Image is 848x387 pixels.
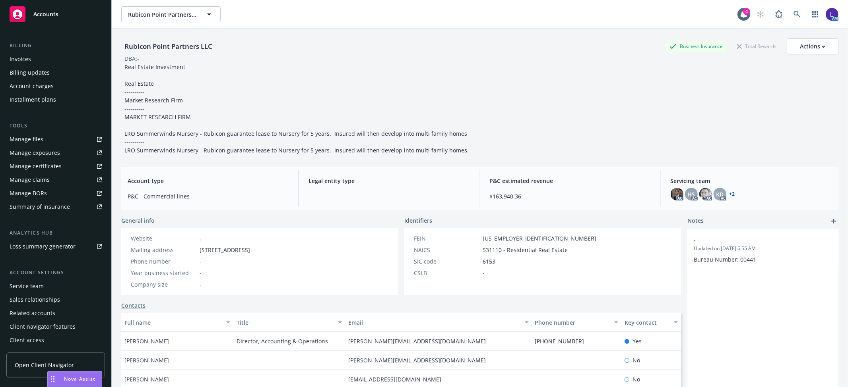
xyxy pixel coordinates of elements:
span: - [200,280,202,289]
span: [US_EMPLOYER_IDENTIFICATION_NUMBER] [483,234,596,243]
span: [PERSON_NAME] [124,356,169,364]
a: [PHONE_NUMBER] [535,337,591,345]
div: Key contact [625,318,669,327]
span: KD [716,190,724,198]
div: Email [348,318,520,327]
span: Servicing team [671,177,832,185]
span: Open Client Navigator [15,361,74,369]
a: Client navigator features [6,320,105,333]
div: Manage files [10,133,43,146]
button: Phone number [532,313,621,332]
div: 4 [743,8,750,15]
span: - [309,192,470,200]
span: - [483,269,485,277]
div: Billing [6,42,105,50]
span: Rubicon Point Partners LLC [128,10,197,19]
div: Full name [124,318,221,327]
button: Full name [121,313,233,332]
span: [STREET_ADDRESS] [200,246,250,254]
div: Phone number [535,318,609,327]
a: [PERSON_NAME][EMAIL_ADDRESS][DOMAIN_NAME] [348,337,492,345]
div: Phone number [131,257,196,266]
a: Service team [6,280,105,293]
a: Contacts [121,301,146,310]
a: Billing updates [6,66,105,79]
div: Loss summary generator [10,240,76,253]
span: P&C - Commercial lines [128,192,289,200]
div: Billing updates [10,66,50,79]
span: - [694,235,811,244]
a: - [535,356,543,364]
div: Manage certificates [10,160,62,173]
a: Loss summary generator [6,240,105,253]
span: 531110 - Residential Real Estate [483,246,568,254]
button: Email [345,313,532,332]
span: $163,940.36 [490,192,651,200]
span: [PERSON_NAME] [124,337,169,345]
div: Mailing address [131,246,196,254]
a: Manage exposures [6,146,105,159]
span: - [237,375,239,383]
span: HS [687,190,695,198]
span: - [200,269,202,277]
img: photo [699,188,712,200]
a: - [200,235,202,242]
a: Search [789,6,805,22]
a: Switch app [807,6,823,22]
div: Manage claims [10,173,50,186]
span: Account type [128,177,289,185]
span: Accounts [33,11,58,17]
div: Company size [131,280,196,289]
div: Total Rewards [733,41,780,51]
div: Actions [800,39,825,54]
button: Title [233,313,345,332]
span: Real Estate Investment ---------- Real Estate ---------- Market Research Firm ---------- MARKET R... [124,63,469,154]
span: Director, Accounting & Operations [237,337,328,345]
span: No [633,375,640,383]
div: FEIN [414,234,479,243]
div: Drag to move [48,372,58,387]
a: Invoices [6,53,105,65]
div: SIC code [414,257,479,266]
a: Manage claims [6,173,105,186]
div: Client access [10,334,44,347]
span: Yes [633,337,642,345]
span: - [200,257,202,266]
button: Key contact [621,313,681,332]
a: +2 [730,192,735,196]
div: Related accounts [10,307,55,320]
div: Manage BORs [10,187,47,200]
a: - [535,375,543,383]
div: Client navigator features [10,320,76,333]
div: Analytics hub [6,229,105,237]
span: [PERSON_NAME] [124,375,169,383]
span: P&C estimated revenue [490,177,651,185]
div: Rubicon Point Partners LLC [121,41,215,52]
div: -Updated on [DATE] 6:55 AMBureau Number: 00441 [687,229,838,270]
a: Related accounts [6,307,105,320]
span: Nova Assist [64,375,95,382]
div: Service team [10,280,44,293]
a: Manage files [6,133,105,146]
span: General info [121,216,155,225]
div: CSLB [414,269,479,277]
button: Nova Assist [47,371,102,387]
span: Updated on [DATE] 6:55 AM [694,245,832,252]
a: [PERSON_NAME][EMAIL_ADDRESS][DOMAIN_NAME] [348,356,492,364]
div: Manage exposures [10,146,60,159]
div: Sales relationships [10,293,60,306]
a: Sales relationships [6,293,105,306]
div: Account charges [10,80,54,92]
a: Installment plans [6,93,105,106]
button: Rubicon Point Partners LLC [121,6,221,22]
span: - [237,356,239,364]
span: Legal entity type [309,177,470,185]
a: Accounts [6,3,105,25]
img: photo [671,188,683,200]
a: Account charges [6,80,105,92]
img: photo [826,8,838,21]
div: DBA: - [124,54,139,63]
div: Website [131,234,196,243]
span: No [633,356,640,364]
